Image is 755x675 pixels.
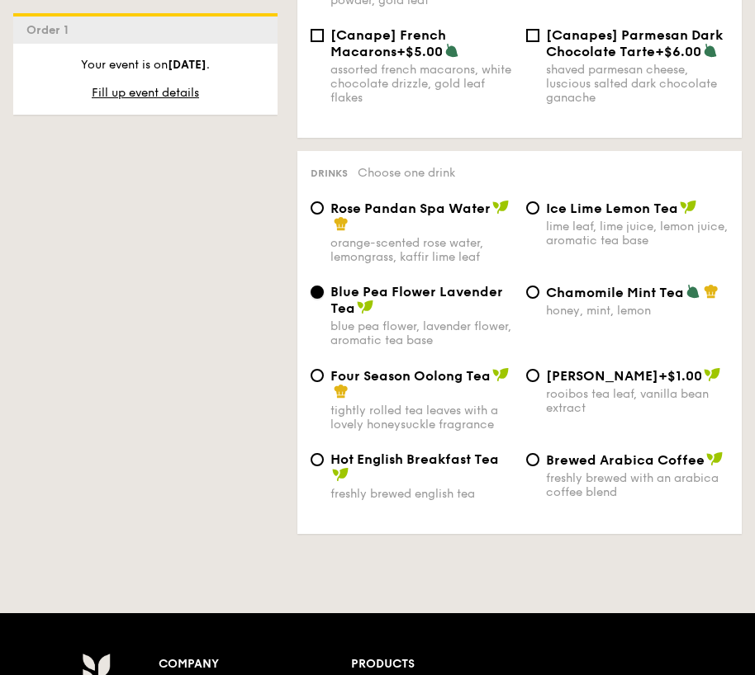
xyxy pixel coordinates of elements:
img: icon-chef-hat.a58ddaea.svg [334,216,349,231]
input: [PERSON_NAME]+$1.00rooibos tea leaf, vanilla bean extract [526,369,539,382]
span: Order 1 [26,23,75,37]
div: assorted french macarons, white chocolate drizzle, gold leaf flakes [330,63,513,105]
span: Blue Pea Flower Lavender Tea [330,284,503,316]
img: icon-vegan.f8ff3823.svg [680,200,696,215]
span: +$1.00 [658,368,702,384]
div: freshly brewed with an arabica coffee blend [546,471,729,499]
span: [PERSON_NAME] [546,368,658,384]
span: Fill up event details [92,86,199,100]
span: Hot English Breakfast Tea [330,451,499,467]
input: Blue Pea Flower Lavender Teablue pea flower, lavender flower, aromatic tea base [311,286,324,299]
span: Rose Pandan Spa Water [330,201,491,216]
span: Chamomile Mint Tea [546,285,684,300]
img: icon-vegan.f8ff3823.svg [332,467,349,482]
div: blue pea flower, lavender flower, aromatic tea base [330,319,513,347]
span: +$5.00 [396,44,443,59]
span: Choose one drink [358,166,455,180]
div: honey, mint, lemon [546,304,729,318]
div: shaved parmesan cheese, luscious salted dark chocolate ganache [546,63,729,105]
span: Ice Lime Lemon Tea [546,201,678,216]
div: lime leaf, lime juice, lemon juice, aromatic tea base [546,219,729,248]
img: icon-chef-hat.a58ddaea.svg [704,284,719,299]
img: icon-vegan.f8ff3823.svg [357,300,373,314]
input: [Canapes] Parmesan Dark Chocolate Tarte+$6.00shaved parmesan cheese, luscious salted dark chocola... [526,29,539,42]
p: Your event is on . [26,57,264,73]
input: Ice Lime Lemon Tealime leaf, lime juice, lemon juice, aromatic tea base [526,201,539,215]
div: rooibos tea leaf, vanilla bean extract [546,387,729,415]
img: icon-vegetarian.fe4039eb.svg [444,43,459,58]
input: Chamomile Mint Teahoney, mint, lemon [526,286,539,299]
img: icon-chef-hat.a58ddaea.svg [334,384,349,399]
img: icon-vegan.f8ff3823.svg [492,367,509,382]
input: [Canape] French Macarons+$5.00assorted french macarons, white chocolate drizzle, gold leaf flakes [311,29,324,42]
img: icon-vegan.f8ff3823.svg [704,367,720,382]
img: icon-vegan.f8ff3823.svg [706,451,723,466]
span: [Canapes] Parmesan Dark Chocolate Tarte [546,27,723,59]
span: Brewed Arabica Coffee [546,452,705,468]
input: Four Season Oolong Teatightly rolled tea leaves with a lovely honeysuckle fragrance [311,369,324,382]
img: icon-vegan.f8ff3823.svg [492,200,509,215]
span: [Canape] French Macarons [330,27,446,59]
img: icon-vegetarian.fe4039eb.svg [703,43,718,58]
div: freshly brewed english tea [330,487,513,501]
img: icon-vegetarian.fe4039eb.svg [686,284,700,299]
span: Four Season Oolong Tea [330,368,491,384]
span: +$6.00 [655,44,701,59]
span: Drinks [311,168,348,179]
input: Hot English Breakfast Teafreshly brewed english tea [311,453,324,466]
strong: [DATE] [168,58,207,72]
input: Brewed Arabica Coffeefreshly brewed with an arabica coffee blend [526,453,539,466]
div: orange-scented rose water, lemongrass, kaffir lime leaf [330,236,513,264]
div: tightly rolled tea leaves with a lovely honeysuckle fragrance [330,404,513,432]
input: Rose Pandan Spa Waterorange-scented rose water, lemongrass, kaffir lime leaf [311,201,324,215]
